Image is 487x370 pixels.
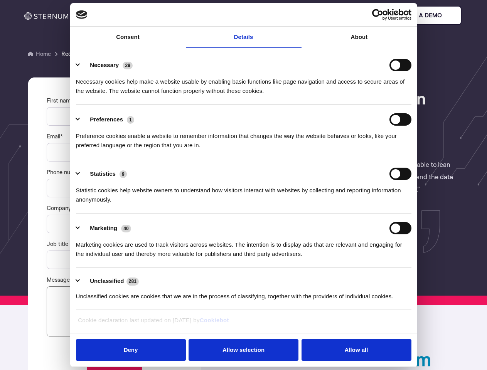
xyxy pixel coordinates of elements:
label: Preferences [90,116,123,122]
span: 281 [126,277,139,285]
span: Request Demo [61,49,99,59]
img: sternum iot [445,12,451,18]
button: Unclassified (281) [76,276,144,286]
span: Message [47,276,70,283]
div: Cookie declaration last updated on [DATE] by [72,316,415,331]
a: Book a demo [390,6,462,25]
button: Allow selection [189,339,298,361]
span: 1 [127,116,134,124]
div: Statistic cookies help website owners to understand how visitors interact with websites by collec... [76,180,411,204]
label: Marketing [90,225,117,231]
button: Preferences (1) [76,113,139,126]
a: Details [186,27,302,48]
span: Job title [47,240,68,247]
label: Necessary [90,62,119,68]
span: 29 [123,62,133,69]
span: 9 [120,170,127,178]
a: Resources [185,2,224,29]
button: Allow all [302,339,411,361]
a: Solutions [137,2,173,29]
a: Company [237,2,274,29]
img: logo [76,10,88,19]
label: Statistics [90,171,116,177]
span: First name [47,97,73,104]
div: Marketing cookies are used to track visitors across websites. The intention is to display ads tha... [76,234,411,259]
a: Products [90,2,125,29]
div: Unclassified cookies are cookies that we are in the process of classifying, together with the pro... [76,286,411,301]
span: Company name [47,204,86,212]
button: Marketing (40) [76,222,136,234]
a: Home [36,50,51,57]
span: Phone number [47,168,83,176]
a: Usercentrics Cookiebot - opens in a new window [344,9,411,20]
a: Cookiebot [200,317,229,323]
button: Statistics (9) [76,168,132,180]
span: Email [47,133,60,140]
span: 40 [121,225,131,232]
a: Consent [70,27,186,48]
button: Deny [76,339,186,361]
div: Necessary cookies help make a website usable by enabling basic functions like page navigation and... [76,71,411,96]
button: Necessary (29) [76,59,138,71]
div: Preference cookies enable a website to remember information that changes the way the website beha... [76,126,411,150]
a: About [302,27,417,48]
